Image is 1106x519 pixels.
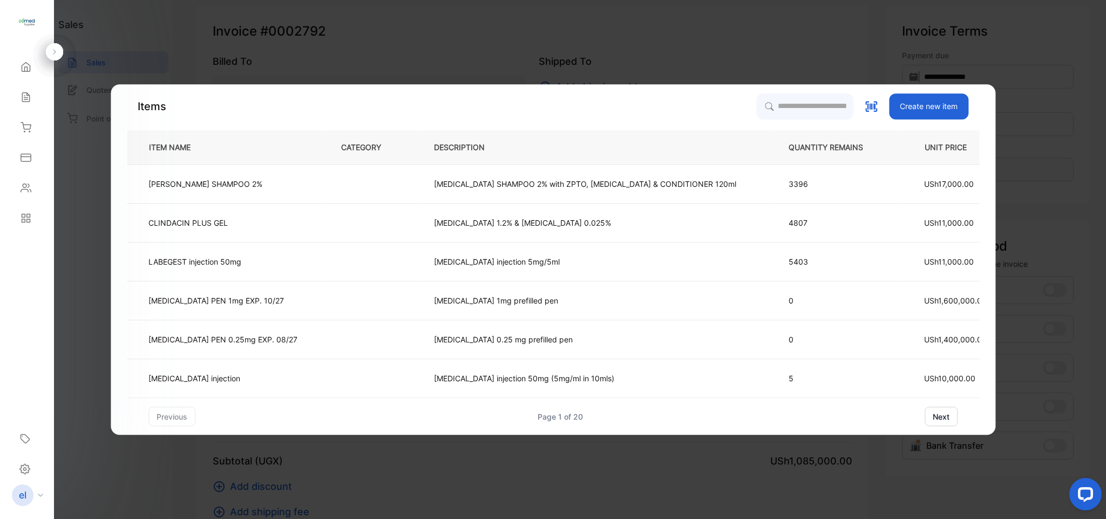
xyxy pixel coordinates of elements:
[148,407,195,426] button: previous
[434,295,558,306] p: [MEDICAL_DATA] 1mg prefilled pen
[148,334,297,345] p: [MEDICAL_DATA] PEN 0.25mg EXP. 08/27
[925,407,958,426] button: next
[145,141,208,153] p: ITEM NAME
[148,217,228,228] p: CLINDACIN PLUS GEL
[148,295,284,306] p: [MEDICAL_DATA] PEN 1mg EXP. 10/27
[434,217,611,228] p: [MEDICAL_DATA] 1.2% & [MEDICAL_DATA] 0.025%
[434,141,502,153] p: DESCRIPTION
[148,373,240,384] p: [MEDICAL_DATA] injection
[434,256,560,267] p: [MEDICAL_DATA] injection 5mg/5ml
[789,217,880,228] p: 4807
[924,179,974,188] span: USh17,000.00
[924,218,974,227] span: USh11,000.00
[889,93,968,119] button: Create new item
[789,178,880,190] p: 3396
[148,256,241,267] p: LABEGEST injection 50mg
[789,295,880,306] p: 0
[789,141,880,153] p: QUANTITY REMAINS
[789,334,880,345] p: 0
[1061,474,1106,519] iframe: LiveChat chat widget
[19,488,26,502] p: el
[789,256,880,267] p: 5403
[924,335,987,344] span: USh1,400,000.00
[434,178,736,190] p: [MEDICAL_DATA] SHAMPOO 2% with ZPTO, [MEDICAL_DATA] & CONDITIONER 120ml
[924,296,987,305] span: USh1,600,000.00
[538,411,583,422] div: Page 1 of 20
[148,178,262,190] p: [PERSON_NAME] SHAMPOO 2%
[19,14,35,30] img: logo
[789,373,880,384] p: 5
[434,334,573,345] p: [MEDICAL_DATA] 0.25 mg prefilled pen
[434,373,614,384] p: [MEDICAL_DATA] injection 50mg (5mg/ml in 10mls)
[924,257,974,266] span: USh11,000.00
[138,98,166,114] p: Items
[924,374,975,383] span: USh10,000.00
[916,141,1012,153] p: UNIT PRICE
[341,141,398,153] p: CATEGORY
